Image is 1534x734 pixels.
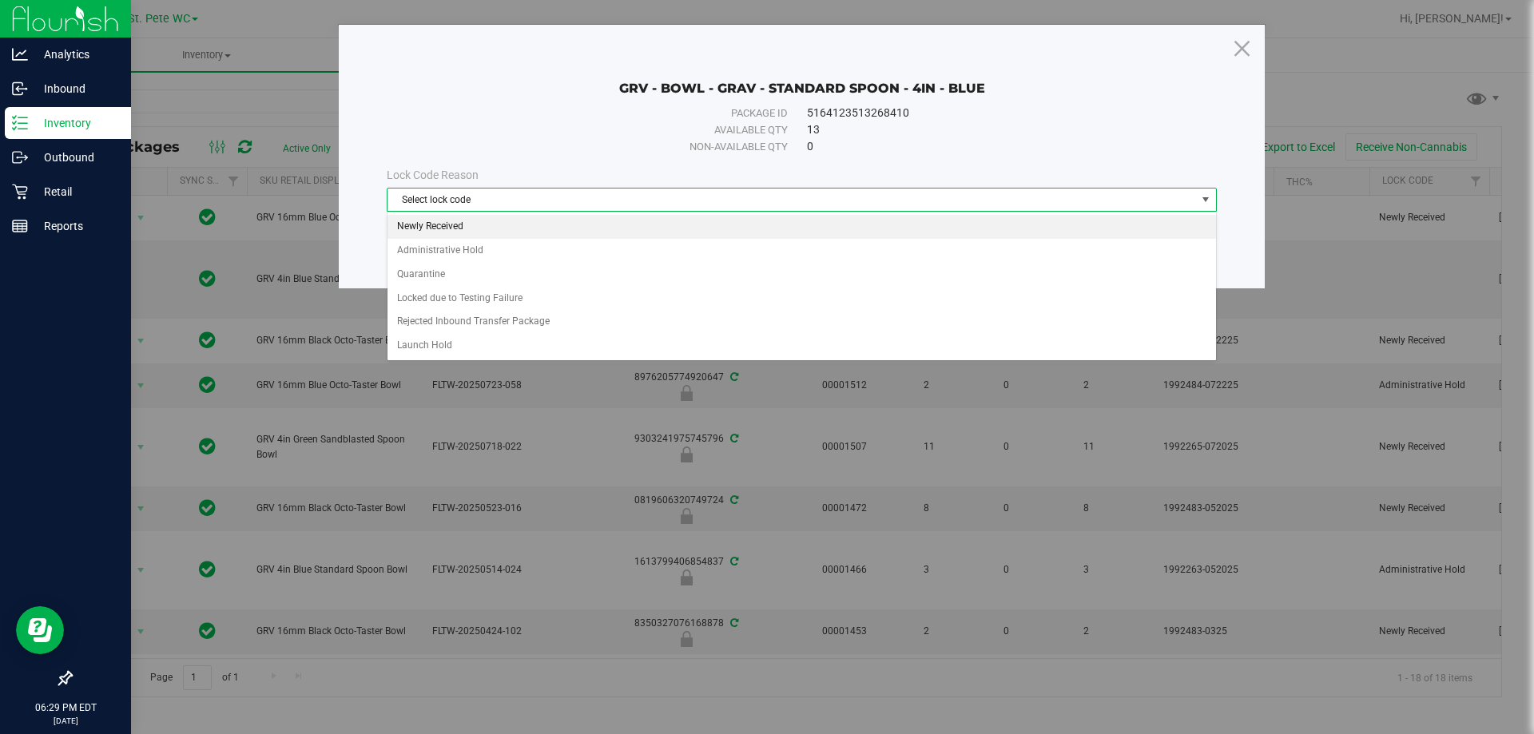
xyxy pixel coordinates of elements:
inline-svg: Inventory [12,115,28,131]
p: Analytics [28,45,124,64]
p: Reports [28,216,124,236]
li: Newly Received [387,215,1216,239]
div: Package ID [423,105,788,121]
p: [DATE] [7,715,124,727]
inline-svg: Reports [12,218,28,234]
div: Available qty [423,122,788,138]
div: 13 [807,121,1181,138]
p: Inventory [28,113,124,133]
span: Lock Code Reason [387,169,479,181]
li: Locked due to Testing Failure [387,287,1216,311]
li: Quarantine [387,263,1216,287]
div: 0 [807,138,1181,155]
span: select [1196,188,1216,211]
p: Outbound [28,148,124,167]
p: Retail [28,182,124,201]
div: Non-available qty [423,139,788,155]
inline-svg: Outbound [12,149,28,165]
inline-svg: Inbound [12,81,28,97]
p: Inbound [28,79,124,98]
inline-svg: Analytics [12,46,28,62]
div: GRV - BOWL - GRAV - STANDARD SPOON - 4IN - BLUE [387,57,1217,97]
iframe: Resource center [16,606,64,654]
inline-svg: Retail [12,184,28,200]
div: 5164123513268410 [807,105,1181,121]
li: Launch Hold [387,334,1216,358]
p: 06:29 PM EDT [7,700,124,715]
li: Administrative Hold [387,239,1216,263]
li: Rejected Inbound Transfer Package [387,310,1216,334]
span: Select lock code [387,188,1196,211]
